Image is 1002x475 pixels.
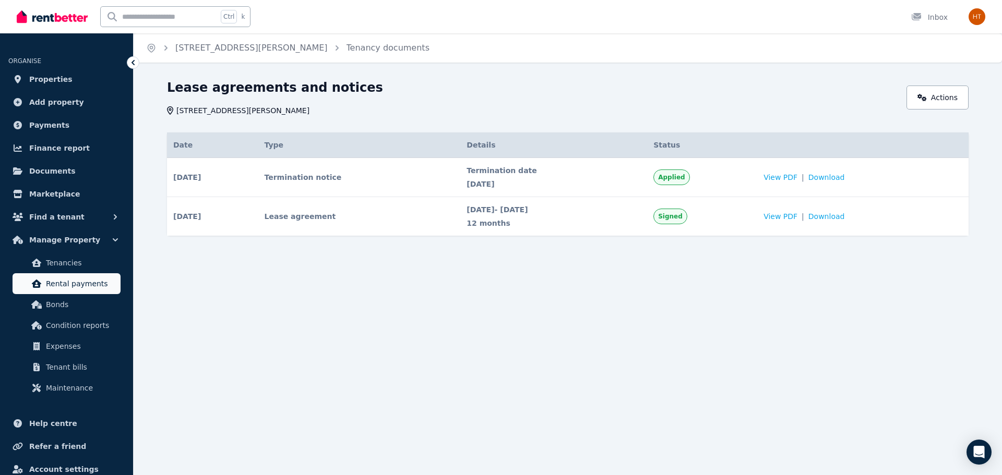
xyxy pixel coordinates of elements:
[802,211,804,222] span: |
[8,138,125,159] a: Finance report
[46,382,116,394] span: Maintenance
[29,165,76,177] span: Documents
[258,197,461,236] td: Lease agreement
[46,298,116,311] span: Bonds
[13,336,121,357] a: Expenses
[658,173,685,181] span: Applied
[13,273,121,294] a: Rental payments
[802,172,804,182] span: |
[8,69,125,90] a: Properties
[13,357,121,377] a: Tenant bills
[176,105,309,116] span: [STREET_ADDRESS][PERSON_NAME]
[46,277,116,290] span: Rental payments
[347,43,430,53] a: Tenancy documents
[647,132,757,158] th: Status
[467,165,641,176] span: Termination date
[167,132,258,158] th: Date
[764,172,797,182] span: View PDF
[8,57,41,65] span: ORGANISE
[467,179,641,189] span: [DATE]
[460,132,647,158] th: Details
[911,12,948,22] div: Inbox
[764,211,797,222] span: View PDF
[8,206,125,227] button: Find a tenant
[258,132,461,158] th: Type
[173,211,201,222] span: [DATE]
[658,212,683,221] span: Signed
[8,161,125,181] a: Documents
[134,33,442,63] nav: Breadcrumb
[241,13,245,21] span: k
[221,10,237,23] span: Ctrl
[8,115,125,136] a: Payments
[967,440,992,465] div: Open Intercom Messenger
[29,96,84,108] span: Add property
[13,252,121,273] a: Tenancies
[29,211,85,223] span: Find a tenant
[17,9,88,25] img: RentBetter
[13,315,121,336] a: Condition reports
[467,218,641,228] span: 12 months
[8,413,125,434] a: Help centre
[29,73,73,86] span: Properties
[8,229,125,250] button: Manage Property
[906,86,969,109] a: Actions
[46,319,116,332] span: Condition reports
[29,440,86,453] span: Refer a friend
[46,257,116,269] span: Tenancies
[13,294,121,315] a: Bonds
[808,172,845,182] span: Download
[173,172,201,182] span: [DATE]
[29,234,100,246] span: Manage Property
[808,211,845,222] span: Download
[29,188,80,200] span: Marketplace
[175,43,328,53] a: [STREET_ADDRESS][PERSON_NAME]
[8,184,125,204] a: Marketplace
[29,417,77,430] span: Help centre
[258,158,461,197] td: Termination notice
[46,361,116,373] span: Tenant bills
[467,204,641,215] span: [DATE] - [DATE]
[29,142,90,154] span: Finance report
[8,92,125,113] a: Add property
[29,119,69,131] span: Payments
[46,340,116,352] span: Expenses
[167,79,383,96] h1: Lease agreements and notices
[969,8,985,25] img: Heng Tang
[8,436,125,457] a: Refer a friend
[13,377,121,398] a: Maintenance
